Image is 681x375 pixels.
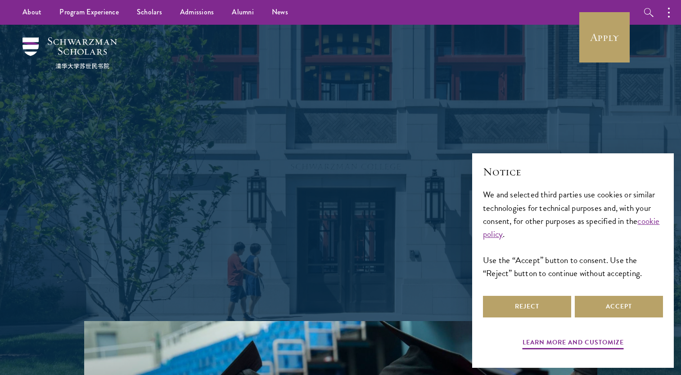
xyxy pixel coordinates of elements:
a: cookie policy [483,214,660,241]
a: Apply [579,12,630,62]
div: We and selected third parties use cookies or similar technologies for technical purposes and, wit... [483,188,663,279]
img: Schwarzman Scholars [23,37,117,69]
button: Learn more and customize [523,337,624,351]
button: Accept [575,296,663,317]
h2: Notice [483,164,663,179]
button: Reject [483,296,571,317]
